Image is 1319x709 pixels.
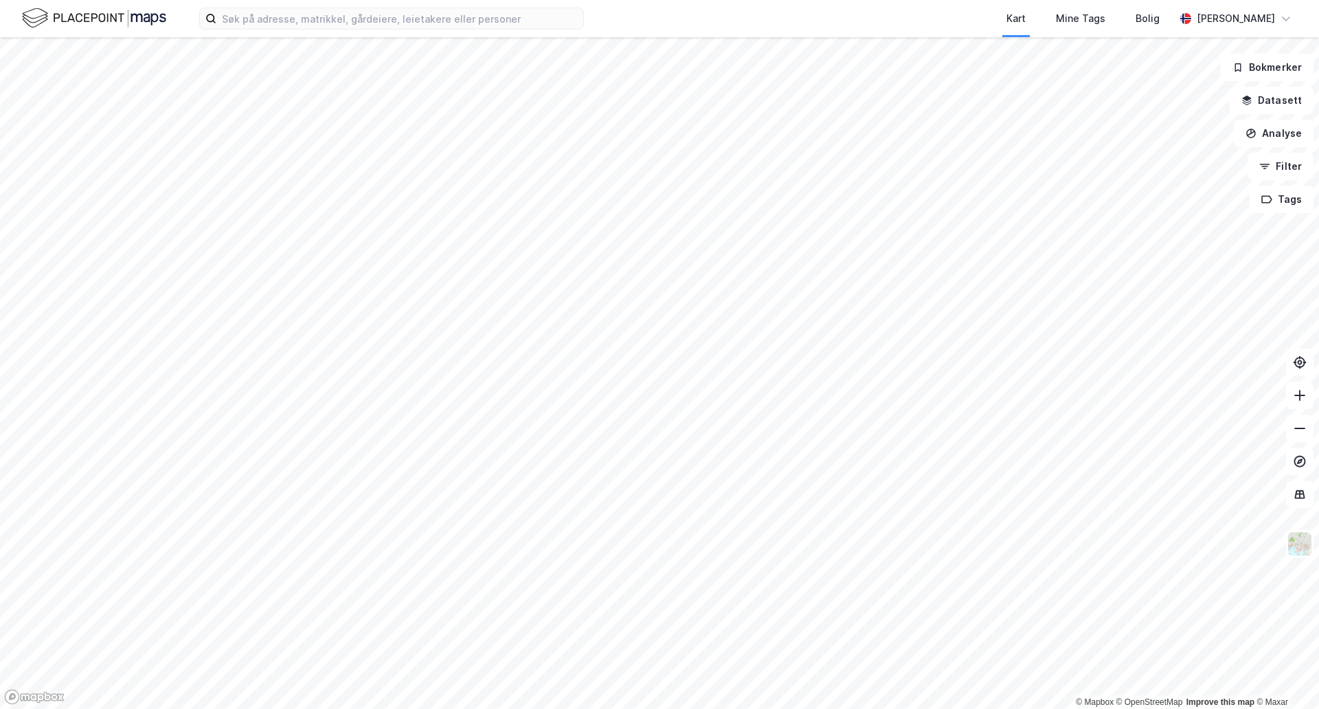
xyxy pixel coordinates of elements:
[1006,10,1026,27] div: Kart
[1197,10,1275,27] div: [PERSON_NAME]
[1136,10,1160,27] div: Bolig
[216,8,583,29] input: Søk på adresse, matrikkel, gårdeiere, leietakere eller personer
[1056,10,1105,27] div: Mine Tags
[22,6,166,30] img: logo.f888ab2527a4732fd821a326f86c7f29.svg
